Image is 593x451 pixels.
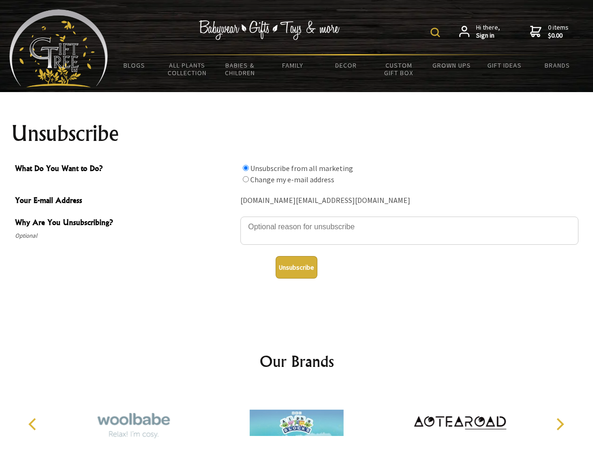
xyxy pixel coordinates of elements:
img: Babyware - Gifts - Toys and more... [9,9,108,87]
a: BLOGS [108,55,161,75]
span: Optional [15,230,236,241]
a: Gift Ideas [478,55,531,75]
button: Next [549,414,570,435]
h1: Unsubscribe [11,122,582,145]
input: What Do You Want to Do? [243,176,249,182]
span: Why Are You Unsubscribing? [15,217,236,230]
strong: Sign in [476,31,500,40]
span: Hi there, [476,23,500,40]
a: Babies & Children [214,55,267,83]
a: All Plants Collection [161,55,214,83]
a: Hi there,Sign in [459,23,500,40]
a: Decor [319,55,372,75]
a: Brands [531,55,584,75]
button: Previous [23,414,44,435]
span: 0 items [548,23,569,40]
img: product search [431,28,440,37]
label: Change my e-mail address [250,175,334,184]
strong: $0.00 [548,31,569,40]
a: Custom Gift Box [372,55,425,83]
div: [DOMAIN_NAME][EMAIL_ADDRESS][DOMAIN_NAME] [240,194,578,208]
textarea: Why Are You Unsubscribing? [240,217,578,245]
span: What Do You Want to Do? [15,163,236,176]
label: Unsubscribe from all marketing [250,163,353,173]
input: What Do You Want to Do? [243,165,249,171]
h2: Our Brands [19,350,575,373]
span: Your E-mail Address [15,194,236,208]
a: Family [267,55,320,75]
a: Grown Ups [425,55,478,75]
img: Babywear - Gifts - Toys & more [199,20,340,40]
a: 0 items$0.00 [530,23,569,40]
button: Unsubscribe [276,256,317,279]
